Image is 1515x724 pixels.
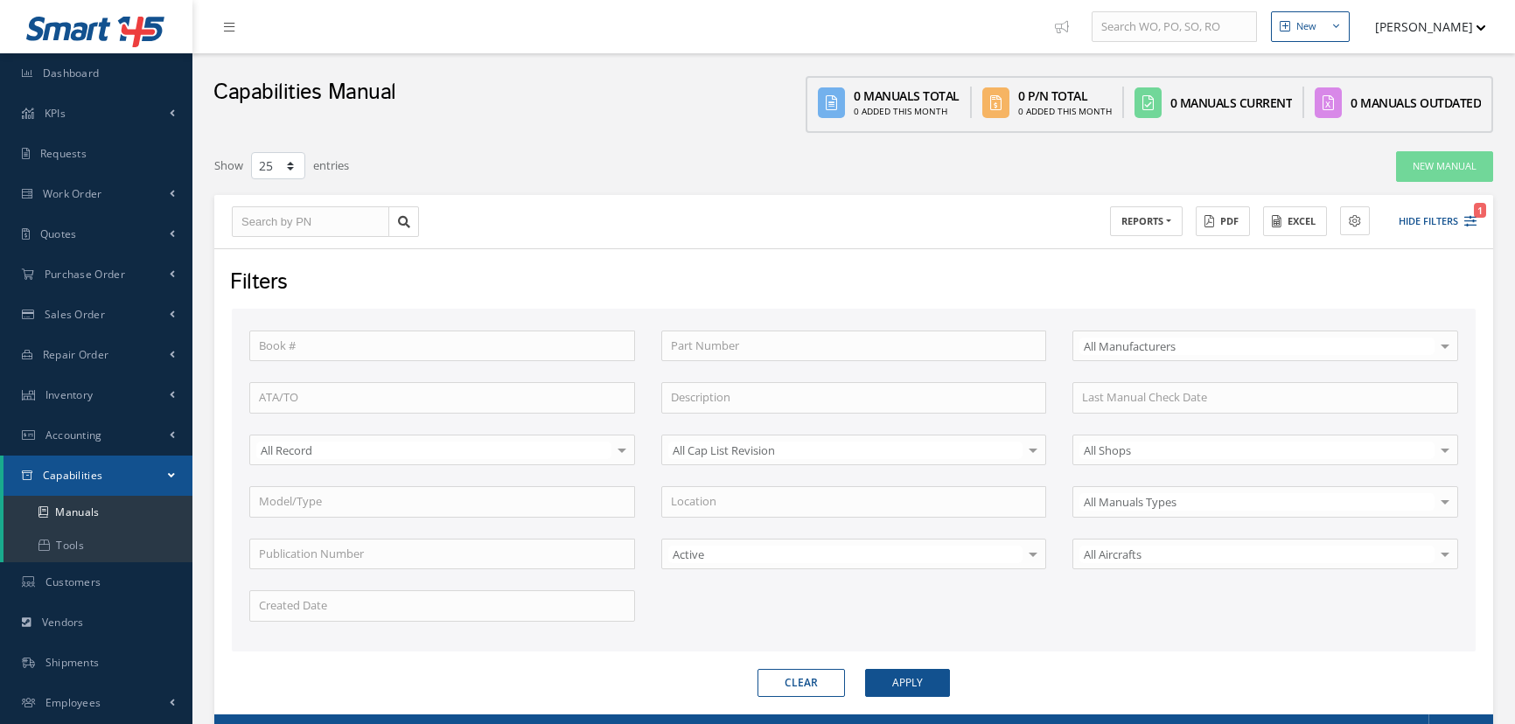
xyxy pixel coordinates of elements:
div: 0 P/N Total [1018,87,1112,105]
input: Search WO, PO, SO, RO [1092,11,1257,43]
div: 0 Added this month [1018,105,1112,118]
span: All Aircrafts [1079,546,1435,563]
button: REPORTS [1110,206,1183,237]
input: Last Manual Check Date [1072,382,1458,414]
button: Clear [757,669,845,697]
span: All Manufacturers [1079,338,1435,355]
input: Location [661,486,1047,518]
a: New Manual [1396,151,1493,182]
div: Filters [217,267,1487,300]
span: Employees [45,695,101,710]
button: New [1271,11,1350,42]
button: Apply [865,669,950,697]
label: entries [313,150,349,175]
button: PDF [1196,206,1250,237]
button: Hide Filters1 [1383,207,1477,236]
a: Tools [3,529,192,562]
input: Search by PN [232,206,389,238]
span: Active [668,546,1023,563]
span: Repair Order [43,347,109,362]
div: 0 Added this month [854,105,960,118]
span: All Cap List Revision [668,442,1023,459]
a: Manuals [3,496,192,529]
span: Inventory [45,387,94,402]
span: All Record [256,442,611,459]
input: ATA/TO [249,382,635,414]
span: All Manuals Types [1079,493,1435,511]
a: Capabilities [3,456,192,496]
span: Work Order [43,186,102,201]
div: 0 Manuals Current [1170,94,1293,112]
span: Quotes [40,226,77,241]
label: Show [214,150,243,175]
button: [PERSON_NAME] [1358,10,1486,44]
span: Customers [45,574,101,589]
span: Purchase Order [45,267,125,282]
input: Book # [249,331,635,362]
input: Part Number [661,331,1047,362]
span: Vendors [42,615,84,630]
input: Model/Type [249,486,635,518]
input: Publication Number [249,539,635,570]
span: Sales Order [45,307,105,322]
input: Created Date [249,590,635,622]
div: 0 Manuals Total [854,87,960,105]
span: Requests [40,146,87,161]
div: New [1296,19,1316,34]
span: Accounting [45,428,102,442]
span: KPIs [45,106,66,121]
span: Dashboard [43,66,100,80]
button: Excel [1263,206,1327,237]
input: Description [661,382,1047,414]
span: All Shops [1079,442,1435,459]
span: Capabilities [43,468,103,483]
div: 0 Manuals Outdated [1351,94,1481,112]
h2: Capabilities Manual [213,80,396,106]
span: Shipments [45,655,100,670]
span: 1 [1474,203,1486,218]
